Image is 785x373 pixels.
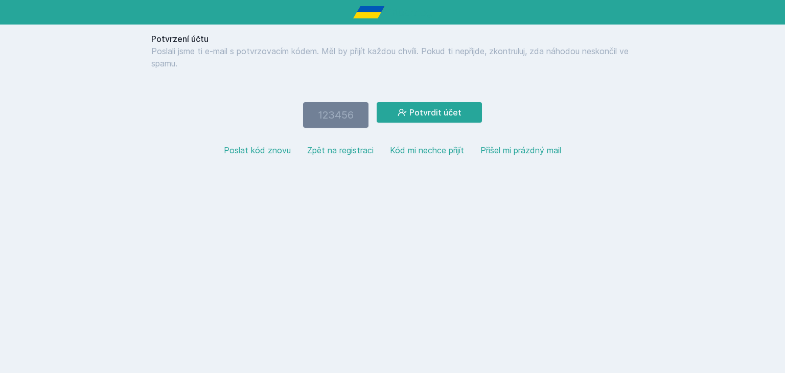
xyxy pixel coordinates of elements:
p: Poslali jsme ti e-mail s potvrzovacím kódem. Měl by přijít každou chvíli. Pokud ti nepřijde, zkon... [151,45,634,69]
button: Přišel mi prázdný mail [480,144,561,156]
button: Poslat kód znovu [224,144,291,156]
button: Kód mi nechce přijít [390,144,464,156]
input: 123456 [303,102,368,128]
button: Potvrdit účet [377,102,482,123]
h1: Potvrzení účtu [151,33,634,45]
button: Zpět na registraci [307,144,374,156]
